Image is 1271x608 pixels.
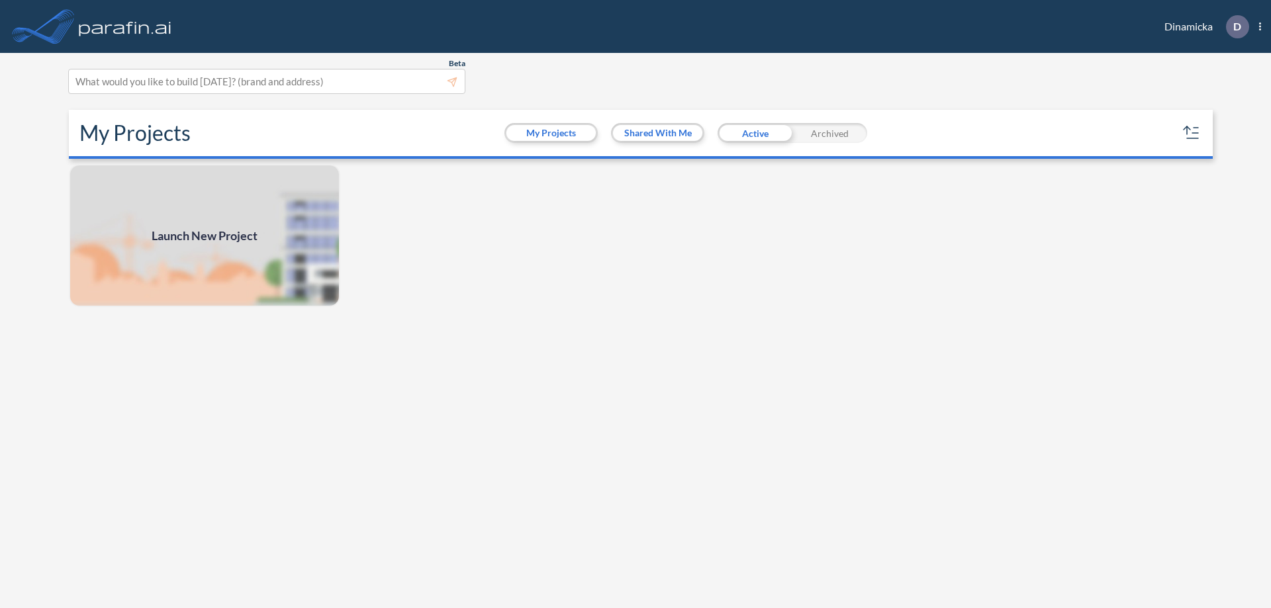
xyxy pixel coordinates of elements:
[1181,122,1202,144] button: sort
[69,164,340,307] a: Launch New Project
[1233,21,1241,32] p: D
[152,227,258,245] span: Launch New Project
[76,13,174,40] img: logo
[506,125,596,141] button: My Projects
[613,125,702,141] button: Shared With Me
[69,164,340,307] img: add
[718,123,792,143] div: Active
[449,58,465,69] span: Beta
[1145,15,1261,38] div: Dinamicka
[792,123,867,143] div: Archived
[79,120,191,146] h2: My Projects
